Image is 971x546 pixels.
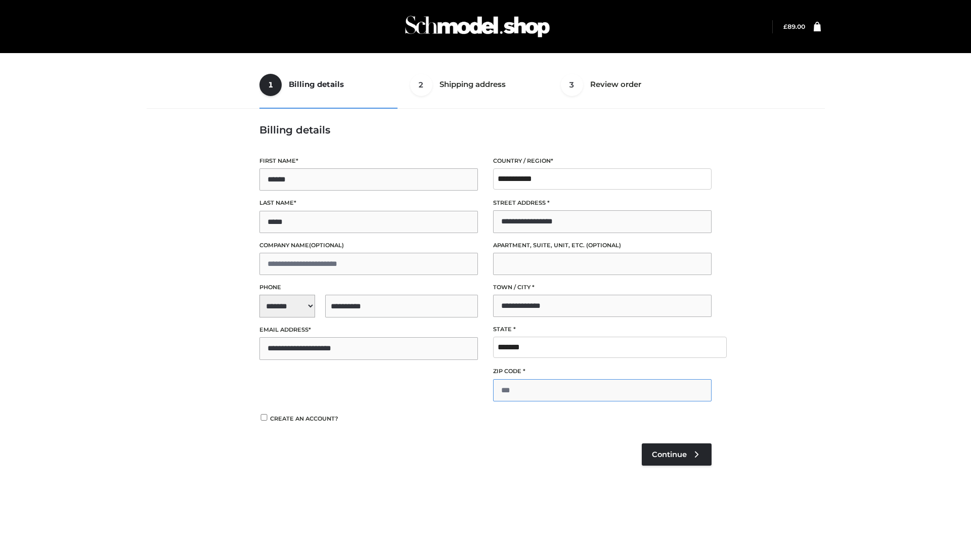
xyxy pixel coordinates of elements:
label: Last name [259,198,478,208]
label: Street address [493,198,712,208]
input: Create an account? [259,414,269,421]
label: ZIP Code [493,367,712,376]
img: Schmodel Admin 964 [402,7,553,47]
label: Town / City [493,283,712,292]
bdi: 89.00 [783,23,805,30]
span: (optional) [586,242,621,249]
label: Email address [259,325,478,335]
label: Country / Region [493,156,712,166]
a: £89.00 [783,23,805,30]
label: Company name [259,241,478,250]
span: Create an account? [270,415,338,422]
a: Continue [642,443,712,466]
span: £ [783,23,787,30]
label: Phone [259,283,478,292]
h3: Billing details [259,124,712,136]
span: (optional) [309,242,344,249]
span: Continue [652,450,687,459]
label: First name [259,156,478,166]
label: Apartment, suite, unit, etc. [493,241,712,250]
label: State [493,325,712,334]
